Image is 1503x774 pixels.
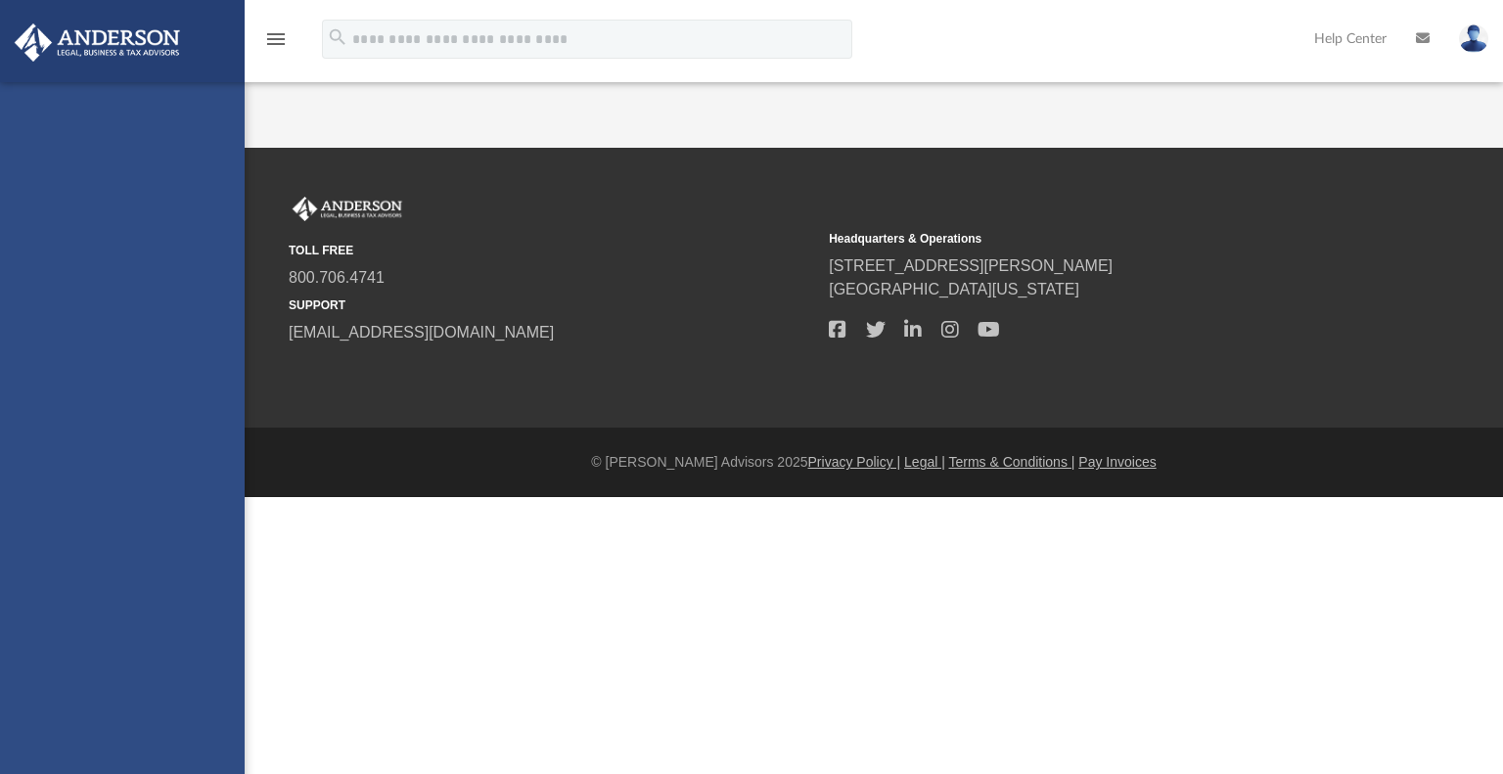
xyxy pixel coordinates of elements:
div: © [PERSON_NAME] Advisors 2025 [245,452,1503,473]
a: [EMAIL_ADDRESS][DOMAIN_NAME] [289,324,554,341]
img: User Pic [1459,24,1488,53]
a: Terms & Conditions | [949,454,1075,470]
small: TOLL FREE [289,242,815,259]
a: Legal | [904,454,945,470]
img: Anderson Advisors Platinum Portal [289,197,406,222]
a: Privacy Policy | [808,454,901,470]
a: 800.706.4741 [289,269,385,286]
i: search [327,26,348,48]
a: [GEOGRAPHIC_DATA][US_STATE] [829,281,1079,297]
small: Headquarters & Operations [829,230,1355,248]
a: menu [264,37,288,51]
small: SUPPORT [289,296,815,314]
a: [STREET_ADDRESS][PERSON_NAME] [829,257,1113,274]
i: menu [264,27,288,51]
a: Pay Invoices [1078,454,1156,470]
img: Anderson Advisors Platinum Portal [9,23,186,62]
